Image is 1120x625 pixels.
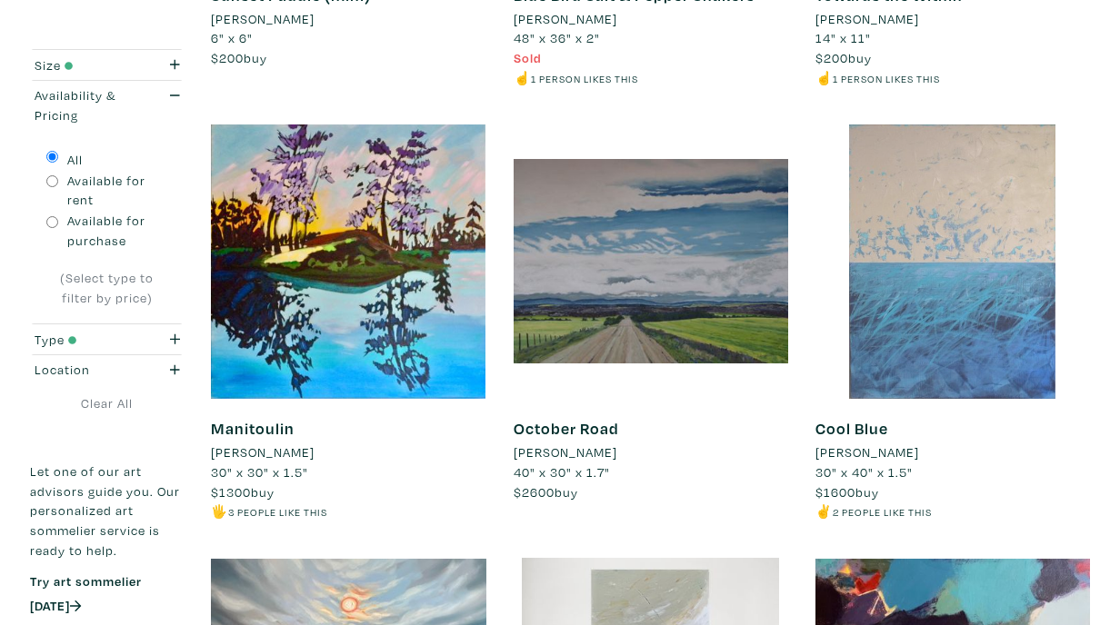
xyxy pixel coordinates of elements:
li: [PERSON_NAME] [211,9,315,29]
span: 6" x 6" [211,29,253,46]
a: [PERSON_NAME] [514,9,788,29]
span: $1600 [815,483,855,501]
li: ☝️ [815,68,1090,88]
a: [PERSON_NAME] [211,442,485,462]
small: 1 person likes this [833,72,940,85]
span: buy [211,483,275,501]
a: [PERSON_NAME] [514,442,788,462]
span: buy [211,49,267,66]
li: ✌️ [815,501,1090,521]
a: Manitoulin [211,418,295,439]
span: 30" x 30" x 1.5" [211,463,308,481]
div: Availability & Pricing [35,85,137,124]
li: ☝️ [514,68,788,88]
button: Size [30,50,184,80]
span: $200 [211,49,244,66]
span: buy [514,483,578,501]
small: 3 people like this [228,505,327,519]
a: [PERSON_NAME] [211,9,485,29]
label: Available for rent [67,171,168,210]
a: Cool Blue [815,418,888,439]
a: Try art sommelier [DATE] [30,572,142,614]
label: All [67,150,83,170]
div: Location [35,360,137,380]
p: Let one of our art advisors guide you. Our personalized art sommelier service is ready to help. [30,461,184,560]
div: Size [35,55,137,75]
label: Available for purchase [67,211,168,250]
li: 🖐️ [211,501,485,521]
span: 40" x 30" x 1.7" [514,463,610,481]
li: [PERSON_NAME] [514,442,617,462]
li: [PERSON_NAME] [211,442,315,462]
li: [PERSON_NAME] [815,442,919,462]
a: [PERSON_NAME] [815,442,1090,462]
span: Sold [514,49,542,66]
a: October Road [514,418,619,439]
span: 14" x 11" [815,29,871,46]
span: 48" x 36" x 2" [514,29,600,46]
a: [PERSON_NAME] [815,9,1090,29]
div: Type [35,330,137,350]
div: (Select type to filter by price) [46,268,167,307]
span: $2600 [514,483,555,501]
span: $200 [815,49,848,66]
a: Clear All [30,392,184,412]
li: [PERSON_NAME] [514,9,617,29]
span: $1300 [211,483,251,501]
span: 30" x 40" x 1.5" [815,463,913,481]
li: [PERSON_NAME] [815,9,919,29]
button: Type [30,324,184,354]
button: Availability & Pricing [30,81,184,130]
button: Location [30,355,184,385]
span: buy [815,49,872,66]
small: 1 person likes this [531,72,638,85]
small: 2 people like this [833,505,932,519]
span: buy [815,483,879,501]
